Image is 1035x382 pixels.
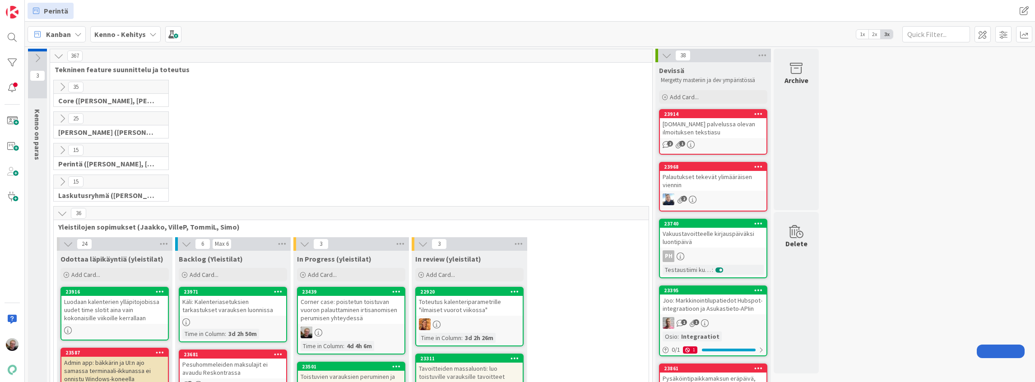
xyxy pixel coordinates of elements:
span: 1 [679,141,685,147]
div: HJ [660,317,766,329]
span: In Progress (yleistilat) [297,254,371,263]
div: 23681Pesuhommeleiden maksulajit ei avaudu Reskontrassa [180,350,286,378]
div: 23587 [61,349,168,357]
div: Luodaan kalenterien ylläpitojobissa uudet time slotit aina vain kokonaisille viikoille kerrallaan [61,296,168,324]
div: Joo: Markkinointilupatiedot Hubspot-integraatioon ja Asukastieto-APIin [660,295,766,314]
span: 2 [681,196,687,202]
div: Testaustiimi kurkkaa [663,265,712,275]
span: Add Card... [426,271,455,279]
div: Käli: Kalenteriasetuksien tarkastukset varauksen luonnissa [180,296,286,316]
div: 23395 [664,287,766,294]
div: 22920Toteutus kalenteriparametrille "ilmaiset vuorot viikossa" [416,288,523,316]
div: Integraatiot [679,331,722,341]
img: avatar [6,364,19,376]
div: 23971 [184,289,286,295]
span: 36 [71,208,86,219]
span: 0 / 1 [672,345,680,354]
div: 23439 [298,288,404,296]
div: 23914 [660,110,766,118]
div: 23916 [61,288,168,296]
span: : [712,265,713,275]
span: 15 [68,145,84,156]
span: 15 [68,176,84,187]
a: Perintä [28,3,74,19]
span: 1x [856,30,868,39]
div: Osio [663,331,678,341]
div: 22920 [416,288,523,296]
img: Visit kanbanzone.com [6,6,19,18]
div: 23439 [302,289,404,295]
div: 23914 [664,111,766,117]
div: PH [660,250,766,262]
img: JH [301,327,312,338]
div: 23587 [65,350,168,356]
div: 4d 4h 6m [344,341,374,351]
div: Pesuhommeleiden maksulajit ei avaudu Reskontrassa [180,359,286,378]
span: 2x [868,30,881,39]
span: Tekninen feature suunnittelu ja toteutus [55,65,641,74]
div: 23395 [660,286,766,295]
b: Kenno - Kehitys [94,30,146,39]
div: 23968Palautukset tekevät ylimääräisen viennin [660,163,766,191]
div: [DOMAIN_NAME] palvelussa olevan ilmoituksen tekstiasu [660,118,766,138]
div: 23501 [298,363,404,371]
div: 23681 [180,350,286,359]
span: 3x [881,30,893,39]
div: 0/11 [660,344,766,355]
div: Time in Column [182,329,225,339]
div: JH [298,327,404,338]
span: Add Card... [190,271,218,279]
span: Kanban [46,29,71,40]
div: Vakuustavoitteelle kirjauspäiväksi luontipäivä [660,228,766,248]
div: 3d 2h 50m [226,329,259,339]
div: Max 6 [215,242,229,246]
div: 23395Joo: Markkinointilupatiedot Hubspot-integraatioon ja Asukastieto-APIin [660,286,766,314]
span: Core (Pasi, Jussi, JaakkoHä, Jyri, Leo, MikkoK, Väinö, MattiH) [58,96,157,105]
div: Time in Column [419,333,461,343]
div: 23971 [180,288,286,296]
div: 23311 [416,354,523,363]
div: 23861 [660,364,766,373]
div: 23916Luodaan kalenterien ylläpitojobissa uudet time slotit aina vain kokonaisille viikoille kerra... [61,288,168,324]
span: Halti (Sebastian, VilleH, Riikka, Antti, MikkoV, PetriH, PetriM) [58,128,157,137]
span: 3 [432,239,447,249]
span: In review (yleistilat) [415,254,481,263]
div: JJ [660,193,766,205]
span: Odottaa läpikäyntiä (yleistilat) [60,254,163,263]
div: Palautukset tekevät ylimääräisen viennin [660,171,766,191]
div: 1 [683,346,697,354]
div: 23861 [664,365,766,372]
div: 23501 [302,364,404,370]
div: 23914[DOMAIN_NAME] palvelussa olevan ilmoituksen tekstiasu [660,110,766,138]
span: Backlog (Yleistilat) [179,254,243,263]
span: : [343,341,344,351]
span: Yleistilojen sopimukset (Jaakko, VilleP, TommiL, Simo) [58,222,637,231]
div: 23971Käli: Kalenteriasetuksien tarkastukset varauksen luonnissa [180,288,286,316]
div: 23916 [65,289,168,295]
div: Corner case: poistetun toistuvan vuoron palauttaminen irtisanomisen perumisen yhteydessä [298,296,404,324]
div: 23968 [664,164,766,170]
div: TL [416,318,523,330]
div: 23740 [664,221,766,227]
div: Archive [784,75,808,86]
div: Delete [785,238,808,249]
span: Laskutusryhmä (Antti, Keijo) [58,191,157,200]
span: 35 [68,82,84,92]
span: 367 [67,51,83,61]
span: : [461,333,463,343]
span: 2 [667,141,673,147]
div: 23681 [184,351,286,358]
div: 23740 [660,220,766,228]
div: 23439Corner case: poistetun toistuvan vuoron palauttaminen irtisanomisen perumisen yhteydessä [298,288,404,324]
div: PH [663,250,674,262]
div: 3d 2h 26m [463,333,496,343]
span: Add Card... [308,271,337,279]
img: JJ [663,193,674,205]
div: 23968 [660,163,766,171]
span: 1 [681,319,687,325]
div: 23740Vakuustavoitteelle kirjauspäiväksi luontipäivä [660,220,766,248]
span: 38 [675,50,691,61]
div: 22920 [420,289,523,295]
span: Add Card... [670,93,699,101]
span: Add Card... [71,271,100,279]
